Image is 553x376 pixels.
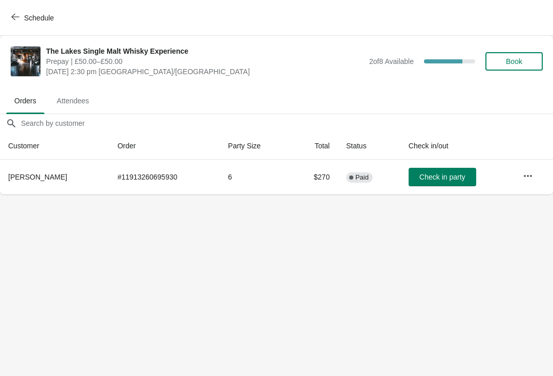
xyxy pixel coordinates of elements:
span: Prepay | £50.00–£50.00 [46,56,364,67]
span: Paid [355,173,369,182]
button: Book [485,52,543,71]
button: Schedule [5,9,62,27]
th: Check in/out [400,132,515,160]
span: Schedule [24,14,54,22]
span: [DATE] 2:30 pm [GEOGRAPHIC_DATA]/[GEOGRAPHIC_DATA] [46,67,364,77]
span: Orders [6,92,45,110]
span: Check in party [419,173,465,181]
th: Total [291,132,338,160]
button: Check in party [409,168,476,186]
span: The Lakes Single Malt Whisky Experience [46,46,364,56]
th: Order [109,132,220,160]
th: Party Size [220,132,291,160]
span: Attendees [49,92,97,110]
img: The Lakes Single Malt Whisky Experience [11,47,40,76]
span: Book [506,57,522,65]
span: 2 of 8 Available [369,57,414,65]
td: 6 [220,160,291,194]
th: Status [338,132,400,160]
input: Search by customer [20,114,553,132]
td: $270 [291,160,338,194]
span: [PERSON_NAME] [8,173,67,181]
td: # 11913260695930 [109,160,220,194]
